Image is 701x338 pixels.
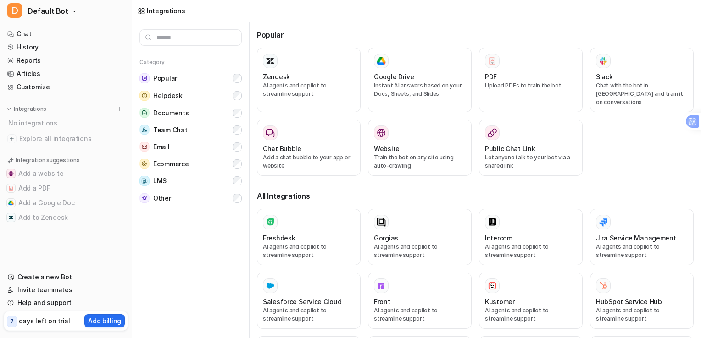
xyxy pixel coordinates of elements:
p: Integration suggestions [16,156,79,164]
img: LMS [139,176,150,186]
h3: All Integrations [257,191,694,202]
img: Add a Google Doc [8,200,14,206]
span: D [7,3,22,18]
h3: Salesforce Service Cloud [263,297,341,306]
h3: Chat Bubble [263,144,301,153]
img: menu_add.svg [117,106,123,112]
img: Team Chat [139,125,150,135]
h3: Freshdesk [263,233,295,243]
button: Chat BubbleAdd a chat bubble to your app or website [257,120,361,176]
a: Create a new Bot [4,271,128,283]
h3: Front [374,297,390,306]
p: Chat with the bot in [GEOGRAPHIC_DATA] and train it on conversations [596,82,688,106]
a: Invite teammates [4,283,128,296]
p: AI agents and copilot to streamline support [374,306,466,323]
p: Add a chat bubble to your app or website [263,153,355,170]
p: Upload PDFs to train the bot [485,82,577,90]
p: AI agents and copilot to streamline support [485,243,577,259]
p: AI agents and copilot to streamline support [485,306,577,323]
img: Ecommerce [139,159,150,169]
h3: Slack [596,72,613,82]
p: days left on trial [19,316,70,326]
h3: Kustomer [485,297,515,306]
p: Add billing [88,316,121,326]
img: Add a PDF [8,185,14,191]
h3: Zendesk [263,72,290,82]
button: Add a websiteAdd a website [4,166,128,181]
button: Add a Google DocAdd a Google Doc [4,196,128,210]
h3: Intercom [485,233,512,243]
div: Integrations [147,6,185,16]
button: PopularPopular [139,70,242,87]
img: Add a website [8,171,14,176]
img: Google Drive [377,57,386,65]
p: AI agents and copilot to streamline support [596,243,688,259]
span: Email [153,142,170,152]
a: Reports [4,54,128,67]
img: Helpdesk [139,91,150,101]
span: LMS [153,176,167,185]
button: GorgiasAI agents and copilot to streamline support [368,209,472,265]
button: Add to ZendeskAdd to Zendesk [4,210,128,225]
button: Salesforce Service Cloud Salesforce Service CloudAI agents and copilot to streamline support [257,273,361,329]
h3: Jira Service Management [596,233,676,243]
button: Google DriveGoogle DriveInstant AI answers based on your Docs, Sheets, and Slides [368,48,472,112]
a: Customize [4,81,128,93]
p: AI agents and copilot to streamline support [263,306,355,323]
img: Documents [139,108,150,118]
h3: Public Chat Link [485,144,535,153]
div: No integrations [6,115,128,131]
h3: PDF [485,72,497,82]
h5: Category [139,59,242,66]
button: Jira Service ManagementAI agents and copilot to streamline support [590,209,694,265]
button: OtherOther [139,190,242,207]
button: EcommerceEcommerce [139,155,242,172]
img: expand menu [6,106,12,112]
p: Let anyone talk to your bot via a shared link [485,153,577,170]
span: Popular [153,74,177,83]
button: Public Chat LinkLet anyone talk to your bot via a shared link [479,120,583,176]
img: explore all integrations [7,134,17,143]
button: Team ChatTeam Chat [139,121,242,138]
span: Helpdesk [153,91,183,100]
button: EmailEmail [139,138,242,155]
img: Salesforce Service Cloud [266,281,275,290]
span: Documents [153,109,189,118]
p: Instant AI answers based on your Docs, Sheets, and Slides [374,82,466,98]
p: AI agents and copilot to streamline support [596,306,688,323]
img: Website [377,128,386,137]
p: Train the bot on any site using auto-crawling [374,153,466,170]
p: AI agents and copilot to streamline support [374,243,466,259]
p: Integrations [14,105,46,113]
p: 7 [10,317,14,326]
a: Articles [4,67,128,80]
button: KustomerKustomerAI agents and copilot to streamline support [479,273,583,329]
img: Email [139,142,150,152]
h3: Gorgias [374,233,398,243]
button: FrontFrontAI agents and copilot to streamline support [368,273,472,329]
button: HubSpot Service HubAI agents and copilot to streamline support [590,273,694,329]
h3: Google Drive [374,72,414,82]
button: FreshdeskAI agents and copilot to streamline support [257,209,361,265]
span: Default Bot [28,5,68,17]
button: ZendeskAI agents and copilot to streamline support [257,48,361,112]
button: IntercomAI agents and copilot to streamline support [479,209,583,265]
button: HelpdeskHelpdesk [139,87,242,104]
img: PDF [488,56,497,65]
span: Ecommerce [153,159,189,169]
p: AI agents and copilot to streamline support [263,82,355,98]
h3: HubSpot Service Hub [596,297,662,306]
button: LMSLMS [139,172,242,190]
img: Slack [599,55,608,66]
img: Front [377,281,386,290]
span: Explore all integrations [19,131,124,146]
p: AI agents and copilot to streamline support [263,243,355,259]
a: Integrations [138,6,185,16]
img: Kustomer [488,281,497,290]
button: PDFPDFUpload PDFs to train the bot [479,48,583,112]
a: History [4,41,128,54]
button: Add billing [84,314,125,327]
img: Add to Zendesk [8,215,14,220]
button: Integrations [4,104,49,114]
button: SlackSlackChat with the bot in [GEOGRAPHIC_DATA] and train it on conversations [590,48,694,112]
